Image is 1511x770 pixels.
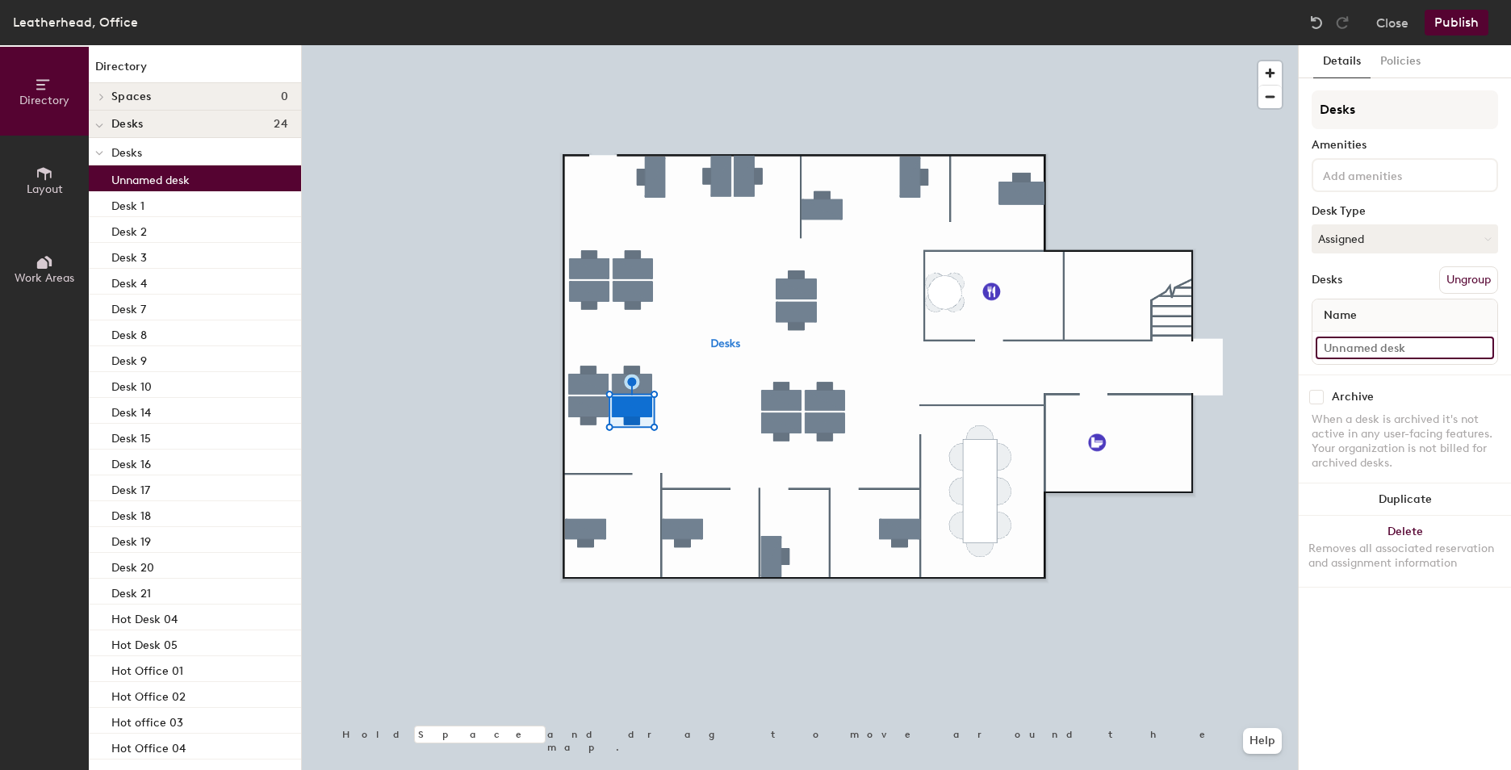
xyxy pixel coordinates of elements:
span: Spaces [111,90,152,103]
div: Desk Type [1312,205,1498,218]
button: Assigned [1312,224,1498,253]
button: Help [1243,728,1282,754]
button: Policies [1371,45,1430,78]
p: Desk 10 [111,375,152,394]
p: Desk 1 [111,195,144,213]
span: Layout [27,182,63,196]
p: Desk 20 [111,556,154,575]
p: Desk 16 [111,453,151,471]
span: Desks [111,118,143,131]
p: Desk 15 [111,427,151,446]
span: Directory [19,94,69,107]
span: Desks [111,146,142,160]
p: Desk 18 [111,504,151,523]
p: Unnamed desk [111,169,190,187]
p: Hot Desk 04 [111,608,178,626]
span: Work Areas [15,271,74,285]
button: Details [1313,45,1371,78]
p: Desk 9 [111,349,147,368]
p: Desk 4 [111,272,147,291]
p: Desk 19 [111,530,151,549]
input: Add amenities [1320,165,1465,184]
p: Desk 2 [111,220,147,239]
p: Hot Office 02 [111,685,186,704]
p: Hot office 03 [111,711,183,730]
img: Undo [1308,15,1325,31]
div: When a desk is archived it's not active in any user-facing features. Your organization is not bil... [1312,412,1498,471]
span: 0 [281,90,288,103]
div: Desks [1312,274,1342,287]
span: 24 [274,118,288,131]
div: Archive [1332,391,1374,404]
div: Removes all associated reservation and assignment information [1308,542,1501,571]
button: Ungroup [1439,266,1498,294]
img: Redo [1334,15,1350,31]
span: Name [1316,301,1365,330]
input: Unnamed desk [1316,337,1494,359]
p: Hot Desk 05 [111,634,178,652]
p: Desk 17 [111,479,150,497]
p: Hot Office 04 [111,737,186,755]
p: Desk 3 [111,246,147,265]
button: DeleteRemoves all associated reservation and assignment information [1299,516,1511,587]
p: Desk 21 [111,582,151,601]
div: Leatherhead, Office [13,12,138,32]
button: Publish [1425,10,1488,36]
button: Close [1376,10,1408,36]
div: Amenities [1312,139,1498,152]
p: Desk 14 [111,401,151,420]
p: Desk 8 [111,324,147,342]
p: Desk 7 [111,298,146,316]
h1: Directory [89,58,301,83]
p: Hot Office 01 [111,659,183,678]
button: Duplicate [1299,483,1511,516]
